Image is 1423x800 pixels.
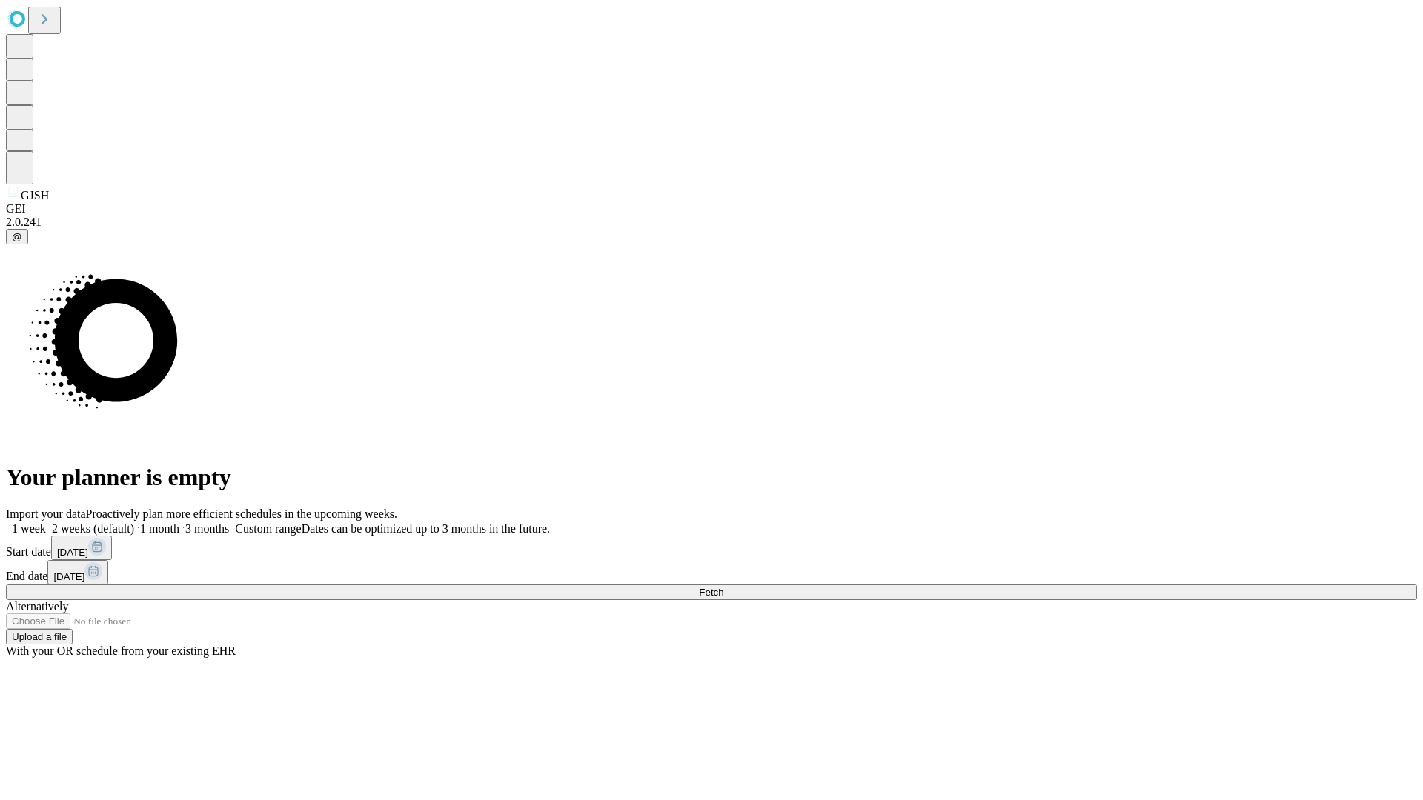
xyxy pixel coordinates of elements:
button: [DATE] [47,560,108,584]
button: Upload a file [6,629,73,644]
span: Alternatively [6,600,68,613]
div: End date [6,560,1417,584]
div: 2.0.241 [6,216,1417,229]
span: Custom range [235,522,301,535]
button: [DATE] [51,536,112,560]
span: [DATE] [57,547,88,558]
div: GEI [6,202,1417,216]
button: @ [6,229,28,244]
span: With your OR schedule from your existing EHR [6,644,236,657]
span: 1 month [140,522,179,535]
span: @ [12,231,22,242]
span: GJSH [21,189,49,201]
span: Fetch [699,587,723,598]
button: Fetch [6,584,1417,600]
span: 2 weeks (default) [52,522,134,535]
span: 1 week [12,522,46,535]
span: Import your data [6,507,86,520]
h1: Your planner is empty [6,464,1417,491]
div: Start date [6,536,1417,560]
span: 3 months [185,522,229,535]
span: Proactively plan more efficient schedules in the upcoming weeks. [86,507,397,520]
span: [DATE] [53,571,84,582]
span: Dates can be optimized up to 3 months in the future. [302,522,550,535]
